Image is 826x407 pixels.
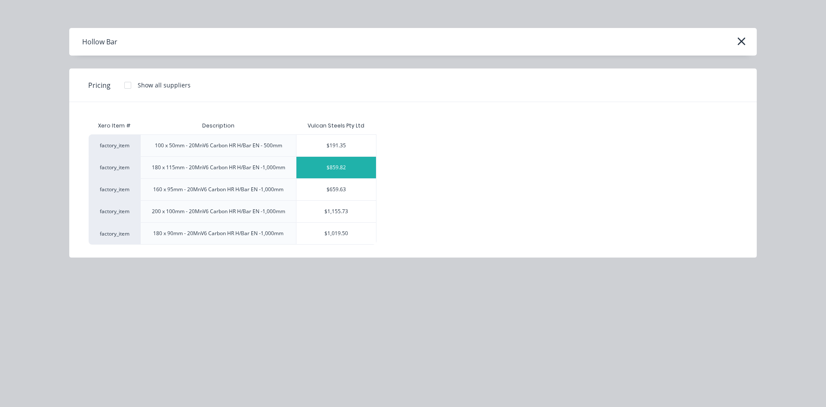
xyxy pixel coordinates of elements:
div: $1,155.73 [296,201,376,222]
div: 160 x 95mm - 20MnV6 Carbon HR H/Bar EN -1,000mm [153,186,284,193]
div: $859.82 [296,157,376,178]
div: 200 x 100mm - 20MnV6 Carbon HR H/Bar EN -1,000mm [152,208,285,215]
div: $659.63 [296,179,376,200]
div: Vulcan Steels Pty Ltd [308,122,364,130]
div: 180 x 90mm - 20MnV6 Carbon HR H/Bar EN -1,000mm [153,230,284,237]
div: factory_item [89,222,140,245]
div: 100 x 50mm - 20MnV6 Carbon HR H/Bar EN - 500mm [155,142,282,149]
div: 180 x 115mm - 20MnV6 Carbon HR H/Bar EN -1,000mm [152,164,285,171]
div: factory_item [89,178,140,200]
div: $1,019.50 [296,223,376,244]
span: Pricing [88,80,111,90]
div: factory_item [89,156,140,178]
div: factory_item [89,134,140,156]
div: $191.35 [296,135,376,156]
div: Hollow Bar [82,37,117,47]
div: Xero Item # [89,117,140,134]
div: Show all suppliers [138,81,191,90]
div: factory_item [89,200,140,222]
div: Description [195,115,241,137]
